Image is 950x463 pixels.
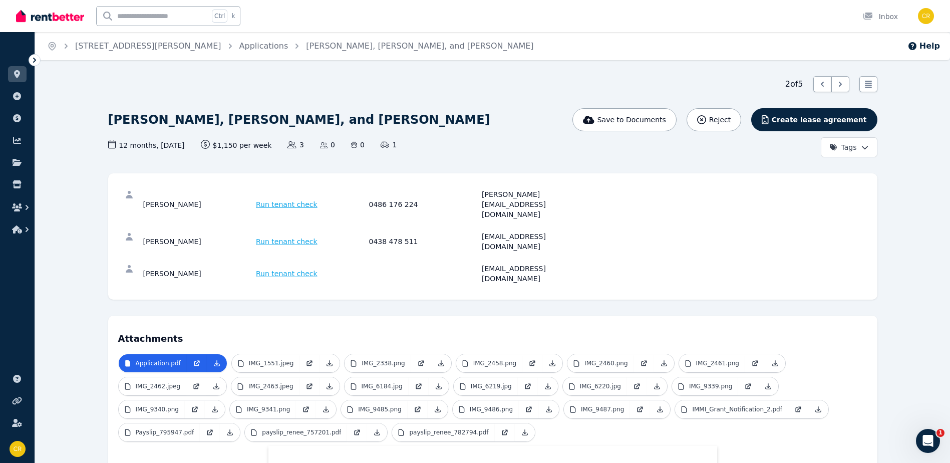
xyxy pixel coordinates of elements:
a: IMMI_Grant_Notification_2.pdf [675,400,788,418]
a: Open in new Tab [296,400,316,418]
h4: Attachments [118,326,867,346]
p: IMG_2338.png [362,359,405,367]
a: Download Attachment [429,377,449,395]
a: payslip_renee_757201.pdf [245,423,347,441]
span: 1 [936,429,944,437]
a: Open in new Tab [185,400,205,418]
a: IMG_9340.png [119,400,185,418]
a: IMG_2461.png [679,354,745,372]
div: Inbox [863,12,898,22]
a: IMG_1551.jpeg [232,354,300,372]
a: Payslip_795947.pdf [119,423,200,441]
a: [STREET_ADDRESS][PERSON_NAME] [75,41,221,51]
a: Download Attachment [320,377,340,395]
a: Open in new Tab [788,400,808,418]
a: Open in new Tab [630,400,650,418]
span: Run tenant check [256,199,318,209]
p: IMG_2463.jpeg [248,382,293,390]
div: [PERSON_NAME] [143,264,253,284]
iframe: Intercom live chat [916,429,940,453]
a: Open in new Tab [519,400,539,418]
div: [PERSON_NAME][EMAIL_ADDRESS][DOMAIN_NAME] [482,189,592,219]
h1: [PERSON_NAME], [PERSON_NAME], and [PERSON_NAME] [108,112,490,128]
span: $1,150 per week [201,140,272,150]
a: Open in new Tab [409,377,429,395]
a: Download Attachment [765,354,785,372]
a: Open in new Tab [408,400,428,418]
a: Download Attachment [220,423,240,441]
img: Charles Russell-Smith [10,441,26,457]
a: Download Attachment [650,400,670,418]
p: IMG_9341.png [247,405,290,413]
a: Download Attachment [539,400,559,418]
a: Download Attachment [206,377,226,395]
a: Open in new Tab [187,354,207,372]
a: Download Attachment [538,377,558,395]
span: 2 of 5 [785,78,803,90]
button: Reject [687,108,741,131]
a: Open in new Tab [200,423,220,441]
a: Open in new Tab [522,354,542,372]
a: Download Attachment [320,354,340,372]
img: Charles Russell-Smith [918,8,934,24]
span: Reject [709,115,731,125]
span: Create lease agreement [772,115,867,125]
a: payslip_renee_782794.pdf [392,423,494,441]
p: Payslip_795947.pdf [136,428,194,436]
p: IMG_9485.png [358,405,401,413]
a: Open in new Tab [411,354,431,372]
a: Download Attachment [647,377,667,395]
p: IMG_9487.png [581,405,624,413]
button: Tags [821,137,877,157]
p: IMG_2458.png [473,359,516,367]
p: payslip_renee_757201.pdf [262,428,341,436]
a: Open in new Tab [299,377,320,395]
span: 3 [287,140,303,150]
a: Open in new Tab [634,354,654,372]
p: IMG_9486.png [470,405,513,413]
a: Download Attachment [515,423,535,441]
a: Application.pdf [119,354,187,372]
a: IMG_9486.png [453,400,519,418]
a: IMG_2460.png [567,354,634,372]
a: Download Attachment [367,423,387,441]
a: IMG_2462.jpeg [119,377,187,395]
a: Open in new Tab [186,377,206,395]
span: Run tenant check [256,269,318,279]
button: Create lease agreement [751,108,877,131]
div: [EMAIL_ADDRESS][DOMAIN_NAME] [482,264,592,284]
span: 12 months , [DATE] [108,140,185,150]
a: IMG_2338.png [345,354,411,372]
button: Help [907,40,940,52]
a: Open in new Tab [745,354,765,372]
span: 0 [320,140,335,150]
p: IMMI_Grant_Notification_2.pdf [692,405,782,413]
a: Open in new Tab [299,354,320,372]
span: Save to Documents [597,115,666,125]
a: Download Attachment [428,400,448,418]
a: Open in new Tab [738,377,758,395]
span: Tags [829,142,857,152]
img: RentBetter [16,9,84,24]
div: [PERSON_NAME] [143,232,253,252]
p: IMG_9340.png [136,405,179,413]
div: [EMAIL_ADDRESS][DOMAIN_NAME] [482,232,592,252]
a: Download Attachment [654,354,674,372]
p: IMG_6220.jpg [580,382,621,390]
a: IMG_2463.jpeg [231,377,299,395]
a: IMG_9485.png [341,400,407,418]
span: Ctrl [212,10,227,23]
a: Applications [239,41,288,51]
a: Download Attachment [316,400,336,418]
nav: Breadcrumb [35,32,546,60]
div: 0486 176 224 [369,189,479,219]
a: Download Attachment [431,354,451,372]
a: IMG_9339.png [672,377,738,395]
p: IMG_1551.jpeg [249,359,294,367]
p: IMG_2460.png [584,359,627,367]
a: Download Attachment [542,354,562,372]
a: IMG_9341.png [230,400,296,418]
p: payslip_renee_782794.pdf [409,428,488,436]
a: Download Attachment [758,377,778,395]
div: 0438 478 511 [369,232,479,252]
